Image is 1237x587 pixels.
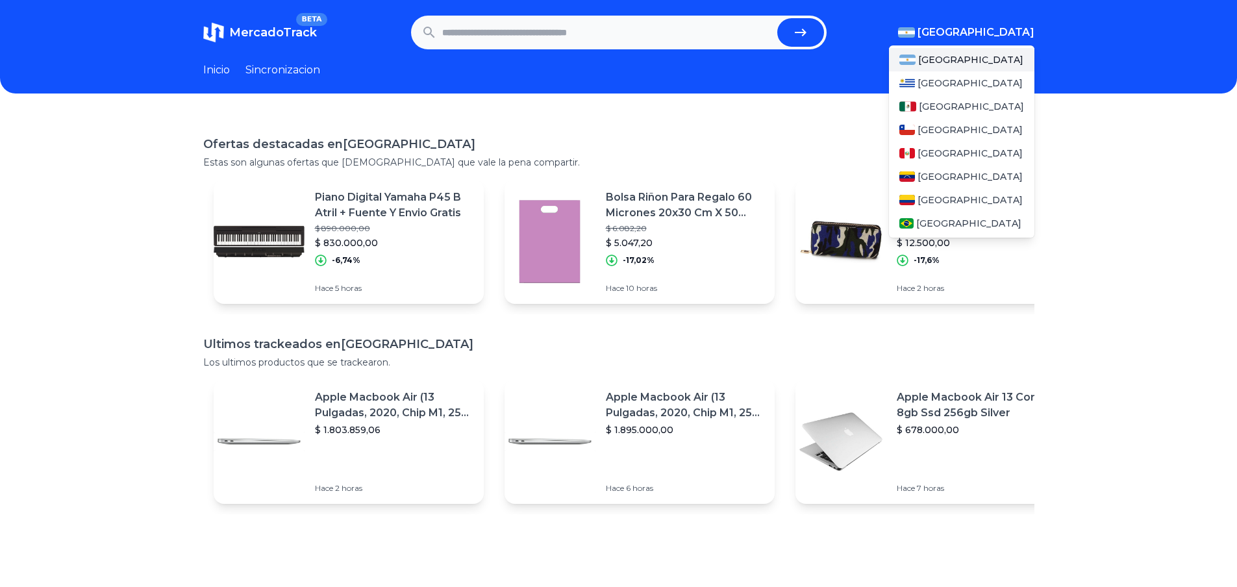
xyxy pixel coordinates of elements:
[315,423,473,436] p: $ 1.803.859,06
[203,335,1034,353] h1: Ultimos trackeados en [GEOGRAPHIC_DATA]
[918,147,1023,160] span: [GEOGRAPHIC_DATA]
[914,255,940,266] p: -17,6%
[315,223,473,234] p: $ 890.000,00
[899,78,915,88] img: Uruguay
[889,48,1034,71] a: Argentina[GEOGRAPHIC_DATA]
[889,165,1034,188] a: Venezuela[GEOGRAPHIC_DATA]
[899,218,914,229] img: Brasil
[315,390,473,421] p: Apple Macbook Air (13 Pulgadas, 2020, Chip M1, 256 Gb De Ssd, 8 Gb De Ram) - Plata
[795,396,886,487] img: Featured image
[214,379,484,504] a: Featured imageApple Macbook Air (13 Pulgadas, 2020, Chip M1, 256 Gb De Ssd, 8 Gb De Ram) - Plata$...
[606,390,764,421] p: Apple Macbook Air (13 Pulgadas, 2020, Chip M1, 256 Gb De Ssd, 8 Gb De Ram) - Plata
[889,188,1034,212] a: Colombia[GEOGRAPHIC_DATA]
[505,379,775,504] a: Featured imageApple Macbook Air (13 Pulgadas, 2020, Chip M1, 256 Gb De Ssd, 8 Gb De Ram) - Plata$...
[214,396,305,487] img: Featured image
[315,236,473,249] p: $ 830.000,00
[918,123,1023,136] span: [GEOGRAPHIC_DATA]
[795,379,1066,504] a: Featured imageApple Macbook Air 13 Core I5 8gb Ssd 256gb Silver$ 678.000,00Hace 7 horas
[315,190,473,221] p: Piano Digital Yamaha P45 B Atril + Fuente Y Envio Gratis
[918,77,1023,90] span: [GEOGRAPHIC_DATA]
[505,196,595,287] img: Featured image
[919,100,1024,113] span: [GEOGRAPHIC_DATA]
[897,390,1055,421] p: Apple Macbook Air 13 Core I5 8gb Ssd 256gb Silver
[918,170,1023,183] span: [GEOGRAPHIC_DATA]
[214,196,305,287] img: Featured image
[916,217,1021,230] span: [GEOGRAPHIC_DATA]
[505,179,775,304] a: Featured imageBolsa Riñon Para Regalo 60 Micrones 20x30 Cm X 50 Unidades$ 6.082,20$ 5.047,20-17,0...
[606,236,764,249] p: $ 5.047,20
[795,196,886,287] img: Featured image
[245,62,320,78] a: Sincronizacion
[332,255,360,266] p: -6,74%
[203,22,317,43] a: MercadoTrackBETA
[606,423,764,436] p: $ 1.895.000,00
[795,179,1066,304] a: Featured imageBilletera Con Monedero Y [GEOGRAPHIC_DATA]$ 15.170,00$ 12.500,00-17,6%Hace 2 horas
[296,13,327,26] span: BETA
[899,148,915,158] img: Peru
[899,55,916,65] img: Argentina
[505,396,595,487] img: Featured image
[315,283,473,293] p: Hace 5 horas
[203,62,230,78] a: Inicio
[889,118,1034,142] a: Chile[GEOGRAPHIC_DATA]
[203,356,1034,369] p: Los ultimos productos que se trackearon.
[897,236,1055,249] p: $ 12.500,00
[889,142,1034,165] a: Peru[GEOGRAPHIC_DATA]
[623,255,655,266] p: -17,02%
[899,101,916,112] img: Mexico
[899,125,915,135] img: Chile
[899,171,915,182] img: Venezuela
[899,195,915,205] img: Colombia
[606,190,764,221] p: Bolsa Riñon Para Regalo 60 Micrones 20x30 Cm X 50 Unidades
[898,25,1034,40] button: [GEOGRAPHIC_DATA]
[898,27,915,38] img: Argentina
[214,179,484,304] a: Featured imagePiano Digital Yamaha P45 B Atril + Fuente Y Envio Gratis$ 890.000,00$ 830.000,00-6,...
[889,212,1034,235] a: Brasil[GEOGRAPHIC_DATA]
[897,483,1055,493] p: Hace 7 horas
[203,22,224,43] img: MercadoTrack
[203,156,1034,169] p: Estas son algunas ofertas que [DEMOGRAPHIC_DATA] que vale la pena compartir.
[897,423,1055,436] p: $ 678.000,00
[315,483,473,493] p: Hace 2 horas
[918,53,1023,66] span: [GEOGRAPHIC_DATA]
[606,483,764,493] p: Hace 6 horas
[203,135,1034,153] h1: Ofertas destacadas en [GEOGRAPHIC_DATA]
[889,71,1034,95] a: Uruguay[GEOGRAPHIC_DATA]
[918,194,1023,206] span: [GEOGRAPHIC_DATA]
[889,95,1034,118] a: Mexico[GEOGRAPHIC_DATA]
[918,25,1034,40] span: [GEOGRAPHIC_DATA]
[606,223,764,234] p: $ 6.082,20
[229,25,317,40] span: MercadoTrack
[897,283,1055,293] p: Hace 2 horas
[606,283,764,293] p: Hace 10 horas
